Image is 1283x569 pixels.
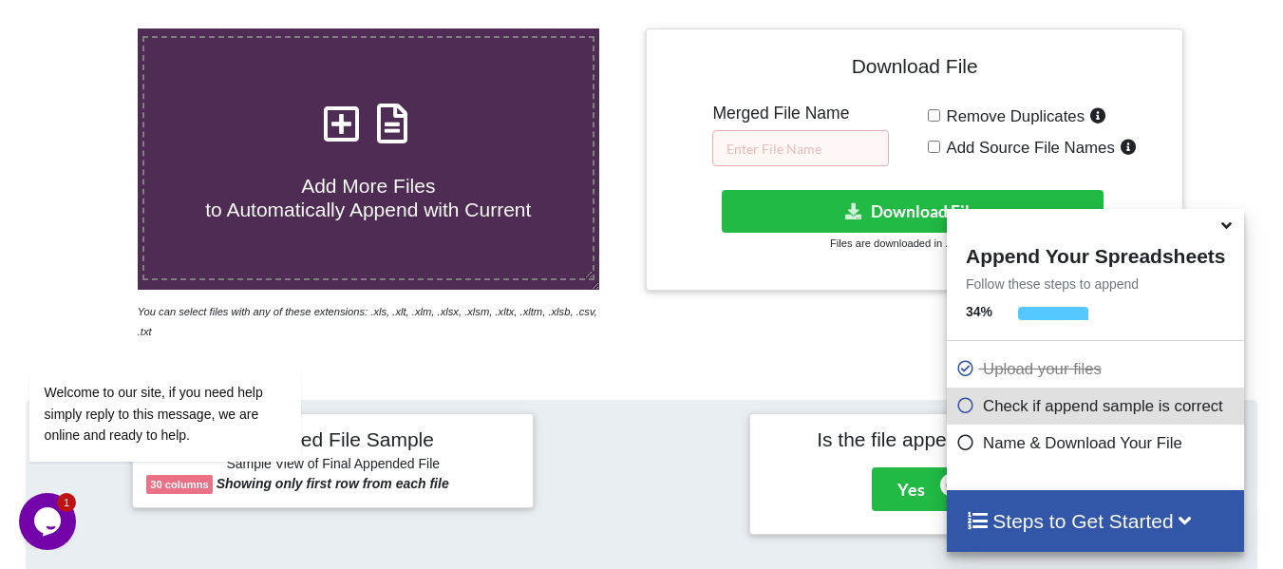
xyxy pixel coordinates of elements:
[966,509,1225,533] h4: Steps to Get Started
[217,476,449,491] b: Showing only first row from each file
[947,239,1244,268] h4: Append Your Spreadsheets
[764,427,1137,451] h4: Is the file appended correctly?
[872,467,951,511] button: Yes
[966,304,992,319] b: 34 %
[150,479,209,490] b: 30 columns
[830,237,999,249] small: Files are downloaded in .xlsx format
[19,493,80,550] iframe: chat widget
[138,306,597,337] i: You can select files with any of these extensions: .xls, .xlt, .xlm, .xlsx, .xlsm, .xltx, .xltm, ...
[205,175,531,220] span: Add More Files to Automatically Append with Current
[712,130,889,166] input: Enter File Name
[712,104,889,123] h5: Merged File Name
[956,431,1239,455] p: Name & Download Your File
[956,357,1239,381] p: Upload your files
[940,139,1115,157] span: Add Source File Names
[956,394,1239,418] p: Check if append sample is correct
[660,43,1168,97] h4: Download File
[19,195,361,484] iframe: chat widget
[722,190,1104,233] button: Download File
[947,275,1244,294] p: Follow these steps to append
[940,107,1085,125] span: Remove Duplicates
